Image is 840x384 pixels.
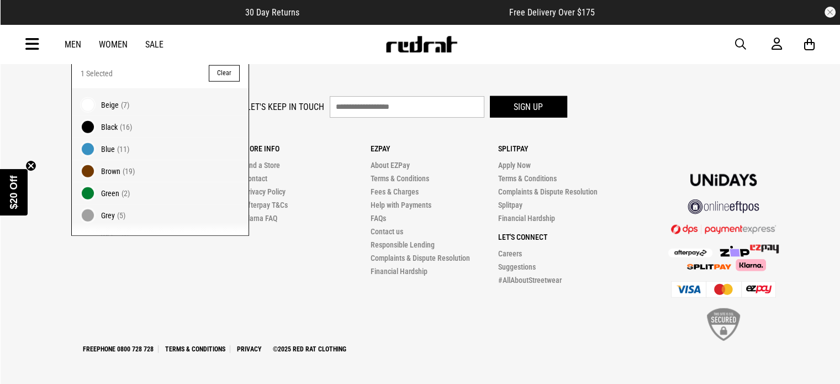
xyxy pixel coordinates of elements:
img: online eftpos [688,199,759,214]
img: Splitpay [750,245,779,254]
a: #AllAboutStreetwear [498,276,561,285]
img: Afterpay [668,249,712,257]
span: Blue [101,145,115,154]
span: 30 Day Returns [245,7,299,18]
a: Freephone 0800 728 728 [78,345,159,353]
span: Beige [101,101,119,109]
span: (19) [123,167,135,176]
button: Sign up [490,96,567,118]
p: Ezpay [371,144,498,153]
span: (11) [117,145,129,154]
a: Careers [498,249,521,258]
p: More Info [244,144,371,153]
span: White [101,233,119,242]
span: $20 Off [8,175,19,209]
a: Women [99,39,128,50]
div: Colour [71,58,249,236]
p: Let's Connect [498,233,625,241]
img: DPS [671,224,776,234]
a: Splitpay [498,201,522,209]
button: Clear [209,65,240,82]
a: Klarna FAQ [244,214,277,223]
span: Green [101,189,119,198]
span: (2) [121,189,130,198]
a: Fees & Charges [371,187,419,196]
span: (1) [121,233,129,242]
a: Men [65,39,81,50]
a: Contact us [371,227,403,236]
a: Terms & Conditions [371,174,429,183]
a: Suggestions [498,262,535,271]
a: Help with Payments [371,201,431,209]
span: (16) [120,123,132,131]
img: Splitpay [687,264,731,270]
a: FAQs [371,214,386,223]
button: Close teaser [25,160,36,171]
img: Unidays [690,174,757,186]
a: Terms & Conditions [498,174,556,183]
a: Afterpay T&Cs [244,201,288,209]
button: Open LiveChat chat widget [9,4,42,38]
img: SSL [707,308,740,341]
span: 1 Selected [81,67,113,80]
a: Responsible Lending [371,240,435,249]
span: Grey [101,211,115,220]
span: (5) [117,211,125,220]
img: Klarna [731,259,766,271]
a: Sale [145,39,163,50]
a: Financial Hardship [371,267,427,276]
span: Brown [101,167,120,176]
a: Complaints & Dispute Resolution [498,187,597,196]
a: Find a Store [244,161,280,170]
a: Terms & Conditions [161,345,230,353]
p: Splitpay [498,144,625,153]
img: Redrat logo [385,36,458,52]
a: Apply Now [498,161,530,170]
a: Privacy [233,345,266,353]
a: Financial Hardship [498,214,554,223]
iframe: Customer reviews powered by Trustpilot [321,7,487,18]
span: Free Delivery Over $175 [509,7,595,18]
label: Let's keep in touch [246,102,324,112]
a: Privacy Policy [244,187,286,196]
img: Zip [719,246,750,257]
a: Contact [244,174,267,183]
a: About EZPay [371,161,410,170]
img: Cards [671,281,776,298]
a: ©2025 Red Rat Clothing [268,345,351,353]
span: Black [101,123,118,131]
span: (7) [121,101,129,109]
a: Complaints & Dispute Resolution [371,254,470,262]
